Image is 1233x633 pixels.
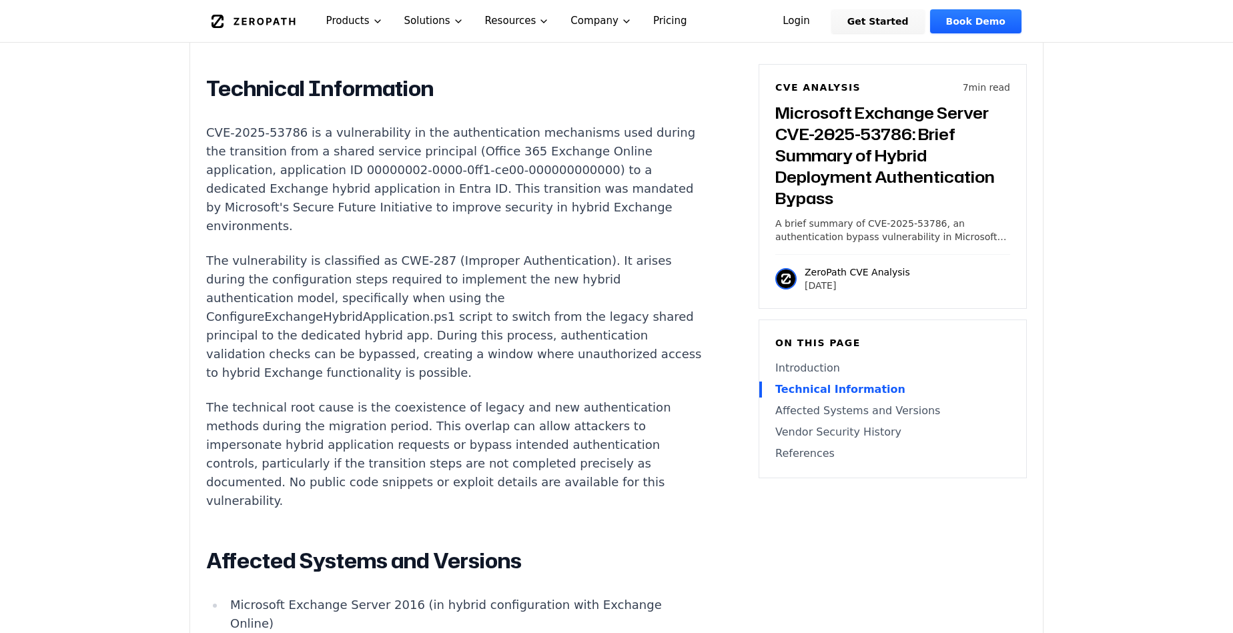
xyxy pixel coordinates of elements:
img: ZeroPath CVE Analysis [775,268,797,289]
h6: On this page [775,336,1010,350]
a: References [775,446,1010,462]
a: Technical Information [775,382,1010,398]
li: Microsoft Exchange Server 2016 (in hybrid configuration with Exchange Online) [225,596,703,633]
p: The technical root cause is the coexistence of legacy and new authentication methods during the m... [206,398,703,510]
h6: CVE Analysis [775,81,861,94]
h2: Affected Systems and Versions [206,548,703,574]
a: Introduction [775,360,1010,376]
a: Login [767,9,826,33]
p: A brief summary of CVE-2025-53786, an authentication bypass vulnerability in Microsoft Exchange S... [775,217,1010,243]
h2: Technical Information [206,75,703,102]
h3: Microsoft Exchange Server CVE-2025-53786: Brief Summary of Hybrid Deployment Authentication Bypass [775,102,1010,209]
p: [DATE] [805,279,910,292]
a: Book Demo [930,9,1021,33]
p: CVE-2025-53786 is a vulnerability in the authentication mechanisms used during the transition fro... [206,123,703,235]
a: Affected Systems and Versions [775,403,1010,419]
a: Vendor Security History [775,424,1010,440]
a: Get Started [831,9,925,33]
p: 7 min read [963,81,1010,94]
p: ZeroPath CVE Analysis [805,265,910,279]
p: The vulnerability is classified as CWE-287 (Improper Authentication). It arises during the config... [206,251,703,382]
